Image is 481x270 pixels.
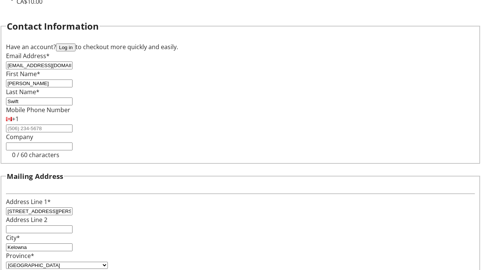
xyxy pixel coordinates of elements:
h3: Mailing Address [7,171,63,181]
input: Address [6,207,73,215]
label: City* [6,234,20,242]
input: City [6,243,73,251]
label: Last Name* [6,88,39,96]
input: (506) 234-5678 [6,124,73,132]
label: Company [6,133,33,141]
tr-character-limit: 0 / 60 characters [12,151,59,159]
label: Email Address* [6,52,50,60]
label: First Name* [6,70,40,78]
label: Address Line 1* [6,198,51,206]
h2: Contact Information [7,19,99,33]
label: Mobile Phone Number [6,106,70,114]
label: Province* [6,252,34,260]
label: Address Line 2 [6,216,47,224]
button: Log in [56,43,76,51]
div: Have an account? to checkout more quickly and easily. [6,42,475,51]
